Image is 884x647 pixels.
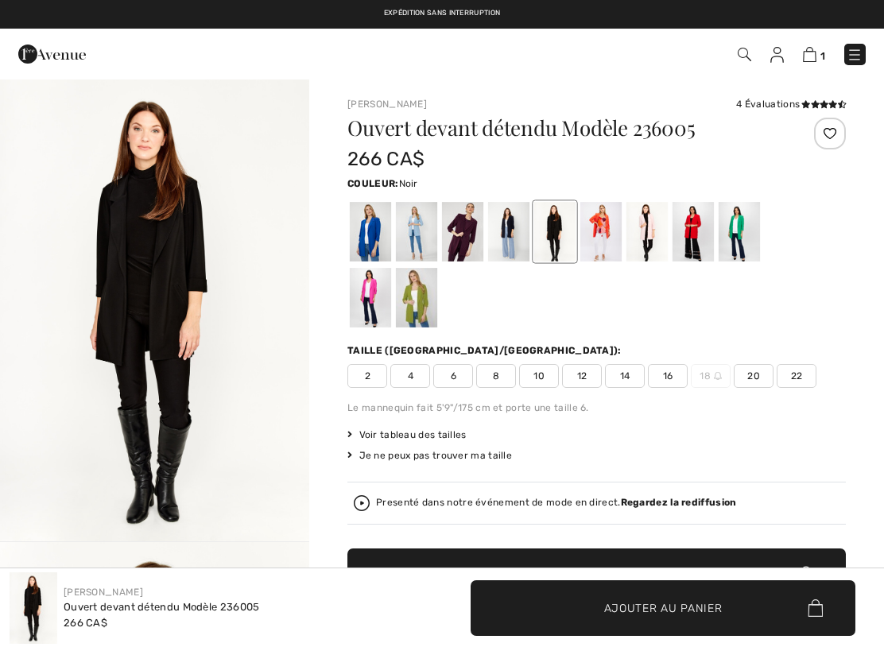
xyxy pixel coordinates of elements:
[350,268,391,327] div: Bright pink
[691,364,731,388] span: 18
[803,45,825,64] a: 1
[777,364,816,388] span: 22
[376,498,736,508] div: Presenté dans notre événement de mode en direct.
[347,428,467,442] span: Voir tableau des tailles
[604,599,723,616] span: Ajouter au panier
[605,364,645,388] span: 14
[347,364,387,388] span: 2
[442,202,483,262] div: Deep plum
[433,364,473,388] span: 6
[471,580,855,636] button: Ajouter au panier
[847,47,863,63] img: Menu
[534,202,576,262] div: Noir
[803,47,816,62] img: Panier d'achat
[399,178,418,189] span: Noir
[476,364,516,388] span: 8
[347,99,427,110] a: [PERSON_NAME]
[648,364,688,388] span: 16
[562,364,602,388] span: 12
[719,202,760,262] div: Bright Green
[10,572,57,644] img: Ouvert Devant D&eacute;tendu mod&egrave;le 236005
[519,364,559,388] span: 10
[714,372,722,380] img: ring-m.svg
[396,202,437,262] div: Sky Blue
[347,178,398,189] span: Couleur:
[347,118,762,138] h1: Ouvert devant détendu Modèle 236005
[738,48,751,61] img: Recherche
[808,599,823,617] img: Bag.svg
[580,202,622,262] div: Orange
[347,343,625,358] div: Taille ([GEOGRAPHIC_DATA]/[GEOGRAPHIC_DATA]):
[18,45,86,60] a: 1ère Avenue
[626,202,668,262] div: Rosebud
[673,202,714,262] div: Tomato
[347,548,846,604] button: Ajouter au panier
[18,38,86,70] img: 1ère Avenue
[621,497,737,508] strong: Regardez la rediffusion
[396,268,437,327] div: Fern
[64,599,260,615] div: Ouvert devant détendu Modèle 236005
[64,587,143,598] a: [PERSON_NAME]
[488,202,529,262] div: Midnight
[390,364,430,388] span: 4
[347,448,846,463] div: Je ne peux pas trouver ma taille
[354,495,370,511] img: Regardez la rediffusion
[734,364,773,388] span: 20
[820,50,825,62] span: 1
[347,148,425,170] span: 266 CA$
[350,202,391,262] div: Royal
[64,617,107,629] span: 266 CA$
[347,401,846,415] div: Le mannequin fait 5'9"/175 cm et porte une taille 6.
[736,97,846,111] div: 4 Évaluations
[770,47,784,63] img: Mes infos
